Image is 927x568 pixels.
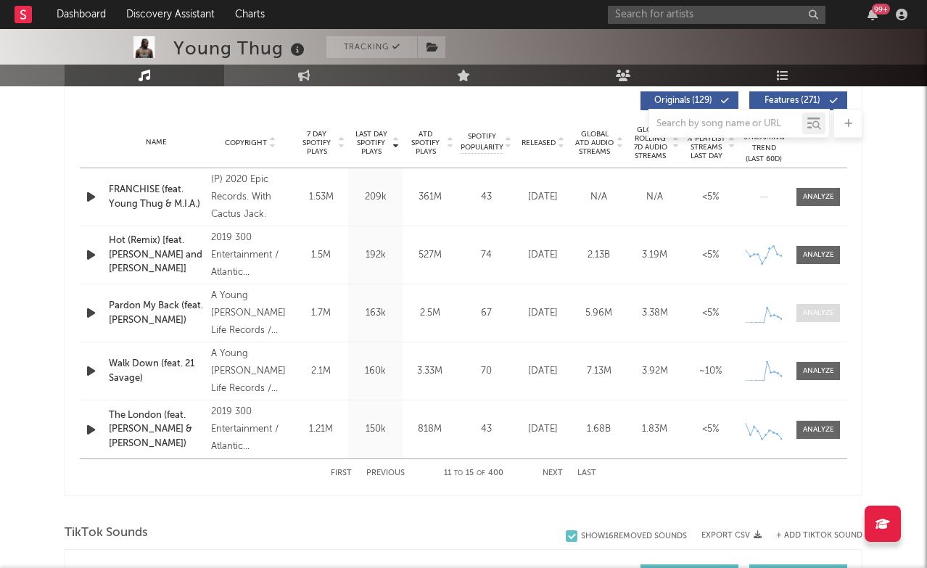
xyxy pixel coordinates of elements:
div: 3.38M [630,306,679,321]
button: Originals(129) [640,91,738,110]
a: Pardon My Back (feat. [PERSON_NAME]) [109,299,204,327]
a: FRANCHISE (feat. Young Thug & M.I.A.) [109,183,204,211]
div: [DATE] [519,190,567,205]
div: 70 [461,364,511,379]
button: Next [543,469,563,477]
div: 361M [406,190,453,205]
div: 818M [406,422,453,437]
a: The London (feat. [PERSON_NAME] & [PERSON_NAME]) [109,408,204,451]
span: Spotify Popularity [461,131,503,153]
div: [DATE] [519,364,567,379]
div: <5% [686,248,735,263]
button: First [331,469,352,477]
span: Global ATD Audio Streams [574,130,614,156]
div: 160k [352,364,399,379]
div: 11 15 400 [434,465,514,482]
div: A Young [PERSON_NAME] Life Records / 300 Entertainment release, © 2025 Atlantic Recording Corpora... [211,287,290,339]
div: 2019 300 Entertainment / Atlantic Recording Corporation [211,403,290,456]
a: Walk Down (feat. 21 Savage) [109,357,204,385]
input: Search for artists [608,6,825,24]
div: 1.53M [297,190,345,205]
div: 150k [352,422,399,437]
span: Estimated % Playlist Streams Last Day [686,125,726,160]
div: A Young [PERSON_NAME] Life Records / 300 Entertainment release, © 2025 Atlantic Recording Corpora... [211,345,290,398]
div: [DATE] [519,248,567,263]
span: Originals ( 129 ) [650,96,717,105]
div: 2019 300 Entertainment / Atlantic Recording Corporation [211,229,290,281]
div: 43 [461,190,511,205]
span: TikTok Sounds [65,524,148,542]
div: <5% [686,190,735,205]
button: Tracking [326,36,417,58]
div: 3.92M [630,364,679,379]
div: (P) 2020 Epic Records. With Cactus Jack. [211,171,290,223]
button: Previous [366,469,405,477]
div: Name [109,137,204,148]
button: Features(271) [749,91,847,110]
div: 192k [352,248,399,263]
div: N/A [574,190,623,205]
button: + Add TikTok Sound [776,532,862,540]
div: [DATE] [519,422,567,437]
div: 163k [352,306,399,321]
div: 2.13B [574,248,623,263]
div: <5% [686,306,735,321]
span: ATD Spotify Plays [406,130,445,156]
div: 1.83M [630,422,679,437]
div: 67 [461,306,511,321]
div: 1.5M [297,248,345,263]
span: 7 Day Spotify Plays [297,130,336,156]
div: Global Streaming Trend (Last 60D) [742,121,786,165]
span: Copyright [225,139,267,147]
button: Last [577,469,596,477]
span: of [477,470,485,477]
div: 1.7M [297,306,345,321]
div: 3.19M [630,248,679,263]
div: 527M [406,248,453,263]
div: N/A [630,190,679,205]
span: to [454,470,463,477]
div: Young Thug [173,36,308,60]
div: 2.1M [297,364,345,379]
div: Show 16 Removed Sounds [581,532,687,541]
div: 1.68B [574,422,623,437]
div: 2.5M [406,306,453,321]
a: Hot (Remix) [feat. [PERSON_NAME] and [PERSON_NAME]] [109,234,204,276]
button: Export CSV [701,531,762,540]
button: + Add TikTok Sound [762,532,862,540]
div: 43 [461,422,511,437]
span: Last Day Spotify Plays [352,130,390,156]
div: 3.33M [406,364,453,379]
div: ~ 10 % [686,364,735,379]
div: 1.21M [297,422,345,437]
div: <5% [686,422,735,437]
div: 99 + [872,4,890,15]
span: Released [522,139,556,147]
button: 99+ [868,9,878,20]
div: 209k [352,190,399,205]
div: 7.13M [574,364,623,379]
div: 74 [461,248,511,263]
span: Features ( 271 ) [759,96,825,105]
input: Search by song name or URL [649,118,802,130]
div: [DATE] [519,306,567,321]
div: 5.96M [574,306,623,321]
span: Global Rolling 7D Audio Streams [630,125,670,160]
